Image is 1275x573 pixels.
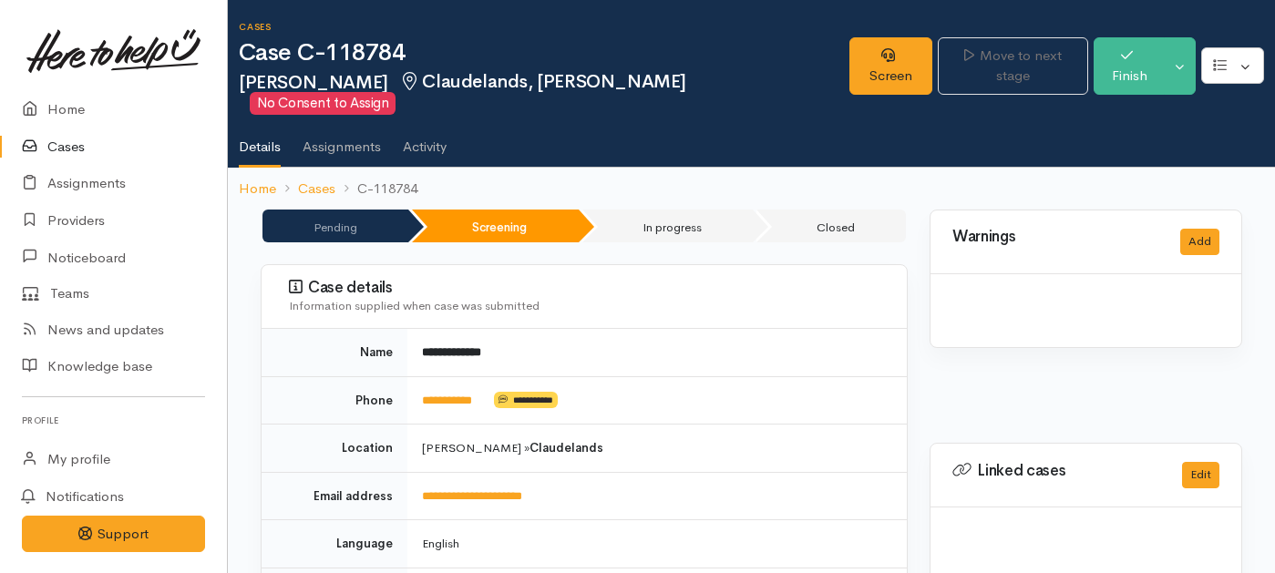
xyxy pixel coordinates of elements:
h3: Case details [289,279,885,297]
td: Location [262,425,407,473]
a: Assignments [303,115,381,166]
h3: Linked cases [952,462,1160,480]
h3: Warnings [952,229,1158,246]
span: Claudelands, [PERSON_NAME] [399,70,686,93]
td: Phone [262,376,407,425]
span: No Consent to Assign [250,92,396,115]
button: Edit [1182,462,1219,488]
a: Details [239,115,281,168]
li: Closed [756,210,906,242]
h6: Cases [239,22,849,32]
b: Claudelands [530,440,603,455]
a: Move to next stage [938,37,1089,95]
td: English [407,520,907,568]
a: Cases [298,179,335,200]
span: [PERSON_NAME] » [422,440,603,455]
td: Name [262,329,407,376]
li: Pending [262,210,408,242]
a: Activity [403,115,447,166]
li: C-118784 [335,179,417,200]
button: Finish [1094,37,1164,95]
li: Screening [412,210,578,242]
div: Information supplied when case was submitted [289,297,885,315]
td: Email address [262,472,407,520]
li: In progress [582,210,753,242]
button: Add [1180,229,1219,255]
h2: [PERSON_NAME] [239,72,849,116]
a: Screen [849,37,931,95]
button: Support [22,516,205,553]
td: Language [262,520,407,568]
h1: Case C-118784 [239,40,849,67]
a: Home [239,179,276,200]
h6: Profile [22,408,205,433]
nav: breadcrumb [228,168,1275,210]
